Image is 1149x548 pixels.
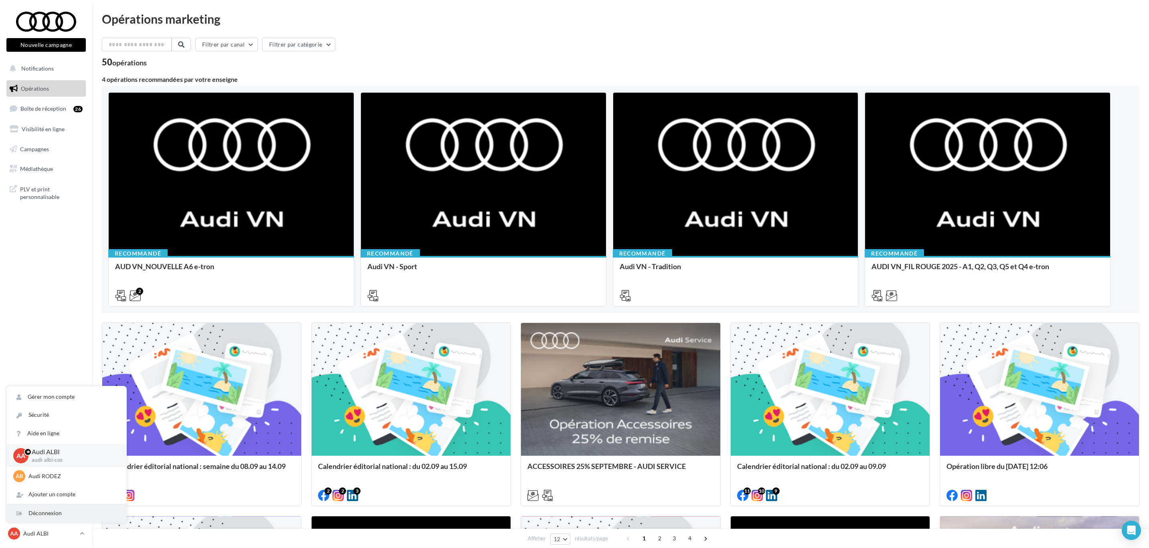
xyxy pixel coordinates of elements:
[102,58,147,67] div: 50
[262,38,335,51] button: Filtrer par catégorie
[20,165,53,172] span: Médiathèque
[737,462,923,478] div: Calendrier éditorial national : du 02.09 au 09.09
[620,262,852,278] div: Audi VN - Tradition
[528,535,546,542] span: Afficher
[21,85,49,92] span: Opérations
[5,60,84,77] button: Notifications
[16,472,23,480] span: AR
[638,532,650,545] span: 1
[73,106,83,112] div: 26
[318,462,504,478] div: Calendrier éditorial national : du 02.09 au 15.09
[195,38,258,51] button: Filtrer par canal
[23,530,77,538] p: Audi ALBI
[22,126,65,132] span: Visibilité en ligne
[865,249,924,258] div: Recommandé
[613,249,672,258] div: Recommandé
[554,536,561,542] span: 12
[7,406,126,424] a: Sécurité
[32,457,113,464] p: audi-albi-cos
[102,76,1139,83] div: 4 opérations recommandées par votre enseigne
[5,181,87,204] a: PLV et print personnalisable
[20,105,66,112] span: Boîte de réception
[7,485,126,503] div: Ajouter un compte
[136,288,143,295] div: 2
[109,462,295,478] div: Calendrier éditorial national : semaine du 08.09 au 14.09
[758,487,765,495] div: 10
[653,532,666,545] span: 2
[5,160,87,177] a: Médiathèque
[6,526,86,541] a: AA Audi ALBI
[339,487,346,495] div: 2
[102,13,1139,25] div: Opérations marketing
[28,472,117,480] p: Audi RODEZ
[772,487,780,495] div: 9
[361,249,420,258] div: Recommandé
[32,447,113,457] p: Audi ALBI
[683,532,696,545] span: 4
[6,38,86,52] button: Nouvelle campagne
[5,141,87,158] a: Campagnes
[5,80,87,97] a: Opérations
[324,487,332,495] div: 2
[1122,521,1141,540] div: Open Intercom Messenger
[115,262,347,278] div: AUD VN_NOUVELLE A6 e-tron
[16,451,25,460] span: AA
[367,262,600,278] div: Audi VN - Sport
[5,121,87,138] a: Visibilité en ligne
[946,462,1133,478] div: Opération libre du [DATE] 12:06
[550,534,571,545] button: 12
[7,424,126,442] a: Aide en ligne
[575,535,608,542] span: résultats/page
[20,184,83,201] span: PLV et print personnalisable
[112,59,147,66] div: opérations
[668,532,681,545] span: 3
[7,388,126,406] a: Gérer mon compte
[21,65,54,72] span: Notifications
[744,487,751,495] div: 11
[527,462,713,478] div: ACCESSOIRES 25% SEPTEMBRE - AUDI SERVICE
[5,100,87,117] a: Boîte de réception26
[108,249,168,258] div: Recommandé
[10,530,18,538] span: AA
[871,262,1104,278] div: AUDI VN_FIL ROUGE 2025 - A1, Q2, Q3, Q5 et Q4 e-tron
[20,145,49,152] span: Campagnes
[7,504,126,522] div: Déconnexion
[353,487,361,495] div: 3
